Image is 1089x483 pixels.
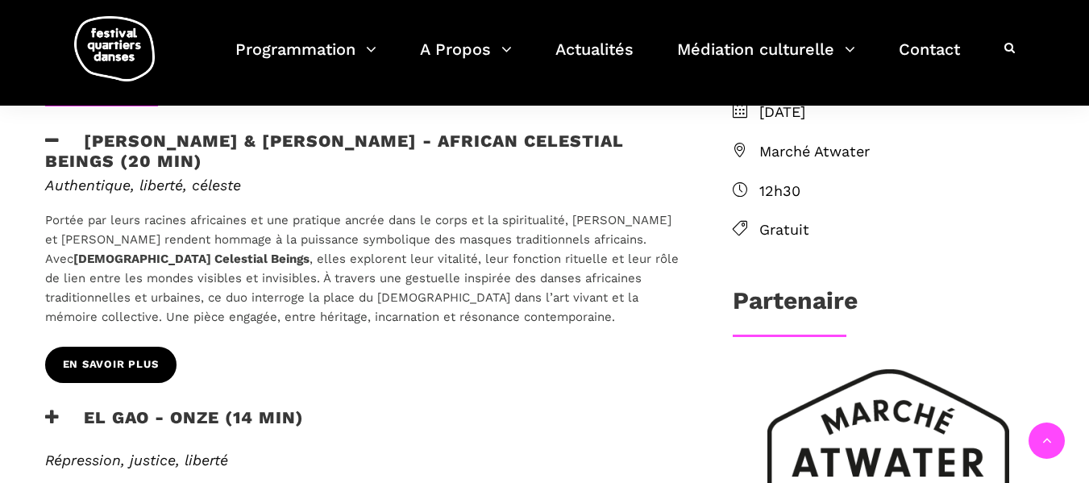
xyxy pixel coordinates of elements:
[677,35,855,83] a: Médiation culturelle
[555,35,634,83] a: Actualités
[759,180,1045,203] span: 12h30
[759,101,1045,124] span: [DATE]
[74,16,155,81] img: logo-fqd-med
[45,131,680,171] h3: [PERSON_NAME] & [PERSON_NAME] - African Celestial Beings (20 min)
[45,177,241,194] em: Authentique, liberté, céleste
[420,35,512,83] a: A Propos
[899,35,960,83] a: Contact
[45,213,679,324] span: Portée par leurs racines africaines et une pratique ancrée dans le corps et la spiritualité, [PER...
[45,407,304,448] h3: EL GAO - ONZE (14 min)
[733,286,858,327] h3: Partenaire
[73,252,310,266] strong: [DEMOGRAPHIC_DATA] Celestial Beings
[759,140,1045,164] span: Marché Atwater
[63,356,159,373] span: EN SAVOIR PLUS
[45,347,177,383] a: EN SAVOIR PLUS
[235,35,376,83] a: Programmation
[759,219,1045,242] span: Gratuit
[45,452,228,468] em: Répression, justice, liberté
